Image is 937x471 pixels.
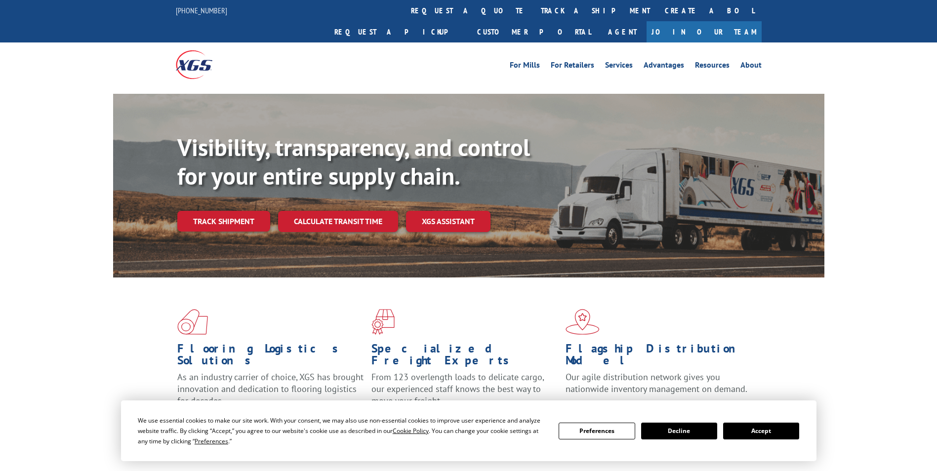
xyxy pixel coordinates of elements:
span: Cookie Policy [393,427,429,435]
a: [PHONE_NUMBER] [176,5,227,15]
h1: Specialized Freight Experts [371,343,558,371]
a: About [740,61,762,72]
a: Request a pickup [327,21,470,42]
b: Visibility, transparency, and control for your entire supply chain. [177,132,530,191]
div: Cookie Consent Prompt [121,400,816,461]
p: From 123 overlength loads to delicate cargo, our experienced staff knows the best way to move you... [371,371,558,415]
a: Customer Portal [470,21,598,42]
span: Preferences [195,437,228,445]
h1: Flooring Logistics Solutions [177,343,364,371]
h1: Flagship Distribution Model [566,343,752,371]
div: We use essential cookies to make our site work. With your consent, we may also use non-essential ... [138,415,547,446]
a: Services [605,61,633,72]
a: Join Our Team [647,21,762,42]
span: As an industry carrier of choice, XGS has brought innovation and dedication to flooring logistics... [177,371,364,406]
a: For Mills [510,61,540,72]
a: Resources [695,61,730,72]
img: xgs-icon-focused-on-flooring-red [371,309,395,335]
img: xgs-icon-total-supply-chain-intelligence-red [177,309,208,335]
a: Calculate transit time [278,211,398,232]
a: XGS ASSISTANT [406,211,490,232]
span: Our agile distribution network gives you nationwide inventory management on demand. [566,371,747,394]
a: For Retailers [551,61,594,72]
a: Agent [598,21,647,42]
a: Advantages [644,61,684,72]
a: Track shipment [177,211,270,232]
button: Preferences [559,423,635,439]
img: xgs-icon-flagship-distribution-model-red [566,309,600,335]
button: Accept [723,423,799,439]
button: Decline [641,423,717,439]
